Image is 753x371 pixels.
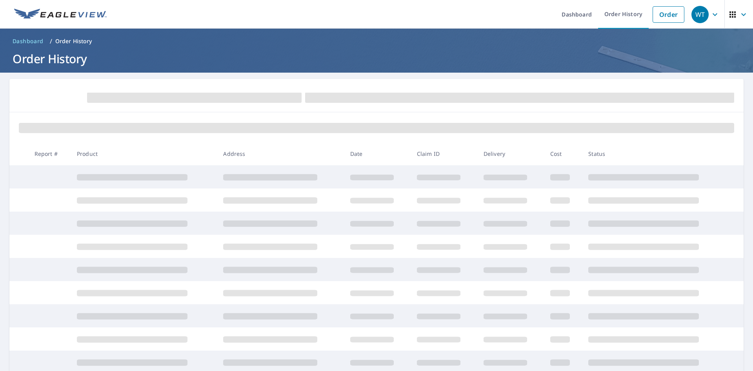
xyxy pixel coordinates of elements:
nav: breadcrumb [9,35,744,48]
h1: Order History [9,51,744,67]
th: Claim ID [411,142,477,165]
p: Order History [55,37,92,45]
a: Order [653,6,684,23]
li: / [50,37,52,46]
th: Cost [544,142,582,165]
img: EV Logo [14,9,107,20]
th: Address [217,142,344,165]
th: Delivery [477,142,544,165]
th: Product [71,142,217,165]
th: Date [344,142,411,165]
th: Status [582,142,729,165]
th: Report # [28,142,71,165]
a: Dashboard [9,35,47,48]
span: Dashboard [13,37,44,45]
div: WT [691,6,709,23]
